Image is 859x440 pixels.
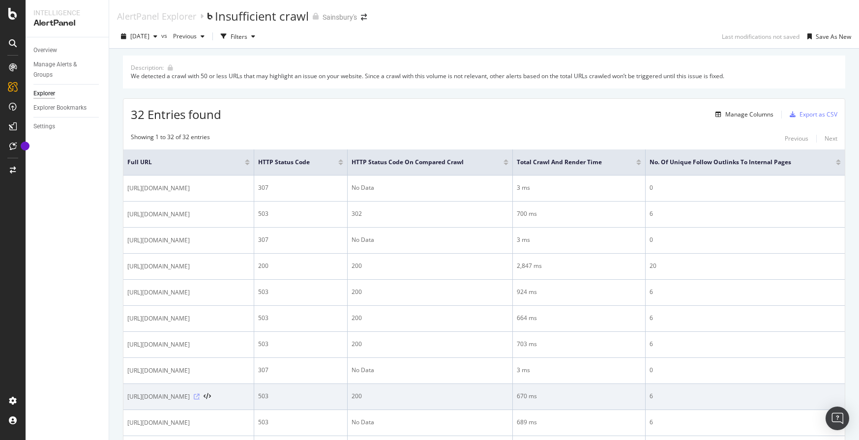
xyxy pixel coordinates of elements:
[258,392,344,401] div: 503
[258,209,344,218] div: 503
[650,209,841,218] div: 6
[650,392,841,401] div: 6
[127,235,190,245] span: [URL][DOMAIN_NAME]
[117,29,161,44] button: [DATE]
[33,121,55,132] div: Settings
[127,288,190,297] span: [URL][DOMAIN_NAME]
[258,340,344,349] div: 503
[517,418,642,427] div: 689 ms
[517,183,642,192] div: 3 ms
[786,107,837,122] button: Export as CSV
[825,133,837,145] button: Next
[803,29,851,44] button: Save As New
[169,32,197,40] span: Previous
[517,288,642,296] div: 924 ms
[33,45,57,56] div: Overview
[131,133,210,145] div: Showing 1 to 32 of 32 entries
[217,29,259,44] button: Filters
[33,121,102,132] a: Settings
[130,32,149,40] span: 2025 Oct. 7th
[650,158,821,167] span: No. of Unique Follow Outlinks to Internal Pages
[127,392,190,402] span: [URL][DOMAIN_NAME]
[650,366,841,375] div: 0
[33,103,87,113] div: Explorer Bookmarks
[352,183,508,192] div: No Data
[131,106,221,122] span: 32 Entries found
[258,235,344,244] div: 307
[785,134,808,143] div: Previous
[21,142,30,150] div: Tooltip anchor
[352,158,488,167] span: HTTP Status Code On Compared Crawl
[127,209,190,219] span: [URL][DOMAIN_NAME]
[131,63,164,72] div: Description:
[352,392,508,401] div: 200
[258,314,344,323] div: 503
[785,133,808,145] button: Previous
[517,235,642,244] div: 3 ms
[825,134,837,143] div: Next
[361,14,367,21] div: arrow-right-arrow-left
[352,418,508,427] div: No Data
[517,314,642,323] div: 664 ms
[517,340,642,349] div: 703 ms
[258,158,324,167] span: HTTP Status Code
[231,32,247,41] div: Filters
[517,366,642,375] div: 3 ms
[127,158,230,167] span: Full URL
[352,340,508,349] div: 200
[711,109,773,120] button: Manage Columns
[33,45,102,56] a: Overview
[127,314,190,323] span: [URL][DOMAIN_NAME]
[33,88,102,99] a: Explorer
[258,262,344,270] div: 200
[323,12,357,22] div: Sainsbury's
[725,110,773,118] div: Manage Columns
[517,262,642,270] div: 2,847 ms
[352,235,508,244] div: No Data
[650,288,841,296] div: 6
[33,8,101,18] div: Intelligence
[33,59,102,80] a: Manage Alerts & Groups
[517,209,642,218] div: 700 ms
[127,183,190,193] span: [URL][DOMAIN_NAME]
[33,103,102,113] a: Explorer Bookmarks
[131,72,837,80] div: We detected a crawl with 50 or less URLs that may highlight an issue on your website. Since a cra...
[204,393,211,400] button: View HTML Source
[169,29,208,44] button: Previous
[258,418,344,427] div: 503
[650,235,841,244] div: 0
[650,418,841,427] div: 6
[352,209,508,218] div: 302
[517,392,642,401] div: 670 ms
[215,8,309,25] div: Insufficient crawl
[33,18,101,29] div: AlertPanel
[650,262,841,270] div: 20
[127,340,190,350] span: [URL][DOMAIN_NAME]
[258,183,344,192] div: 307
[650,183,841,192] div: 0
[33,88,55,99] div: Explorer
[650,314,841,323] div: 6
[517,158,622,167] span: Total Crawl and Render Time
[352,288,508,296] div: 200
[800,110,837,118] div: Export as CSV
[352,314,508,323] div: 200
[722,32,800,41] div: Last modifications not saved
[117,11,196,22] a: AlertPanel Explorer
[194,394,200,400] a: Visit Online Page
[258,366,344,375] div: 307
[352,262,508,270] div: 200
[161,31,169,40] span: vs
[258,288,344,296] div: 503
[826,407,849,430] div: Open Intercom Messenger
[352,366,508,375] div: No Data
[127,366,190,376] span: [URL][DOMAIN_NAME]
[650,340,841,349] div: 6
[127,262,190,271] span: [URL][DOMAIN_NAME]
[33,59,92,80] div: Manage Alerts & Groups
[816,32,851,41] div: Save As New
[127,418,190,428] span: [URL][DOMAIN_NAME]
